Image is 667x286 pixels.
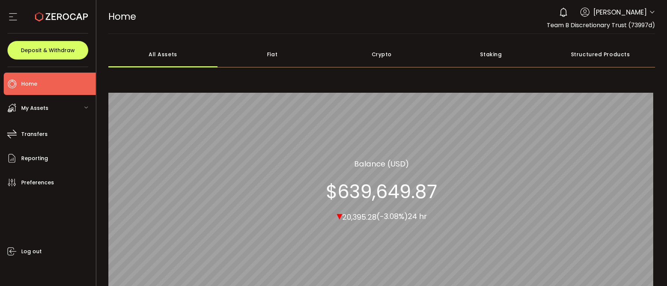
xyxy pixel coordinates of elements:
span: Log out [21,246,42,257]
span: My Assets [21,103,48,114]
span: Home [21,79,37,89]
iframe: Chat Widget [630,250,667,286]
div: Crypto [327,41,436,67]
span: Deposit & Withdraw [21,48,75,53]
div: Fiat [217,41,327,67]
span: Team B Discretionary Trust (73997d) [547,21,655,29]
span: Preferences [21,177,54,188]
span: (-3.08%) [377,211,408,222]
div: Staking [436,41,546,67]
section: $639,649.87 [326,180,437,203]
span: 20,395.28 [342,212,377,222]
span: 24 hr [408,211,427,222]
section: Balance (USD) [354,158,409,169]
span: ▾ [337,207,342,223]
span: Reporting [21,153,48,164]
div: All Assets [108,41,218,67]
div: Structured Products [546,41,655,67]
span: Transfers [21,129,48,140]
span: Home [108,10,136,23]
button: Deposit & Withdraw [7,41,88,60]
span: [PERSON_NAME] [593,7,647,17]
